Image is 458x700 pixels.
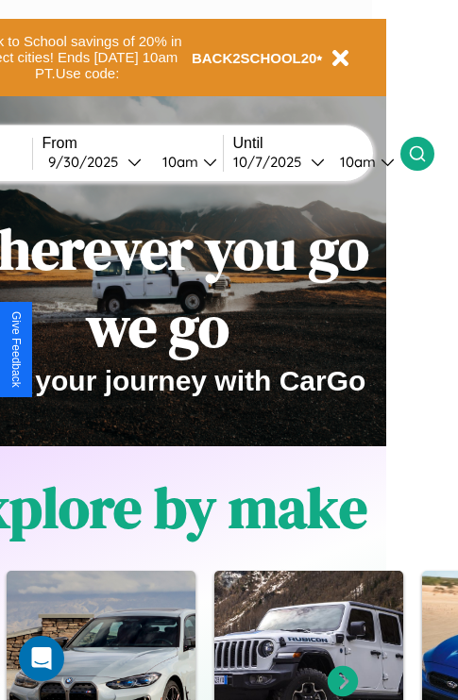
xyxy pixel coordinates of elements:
div: 9 / 30 / 2025 [48,153,127,171]
div: Give Feedback [9,311,23,388]
button: 9/30/2025 [42,152,147,172]
div: Open Intercom Messenger [19,636,64,681]
div: 10am [153,153,203,171]
b: BACK2SCHOOL20 [192,50,317,66]
label: Until [233,135,400,152]
div: 10am [331,153,381,171]
label: From [42,135,223,152]
div: 10 / 7 / 2025 [233,153,311,171]
button: 10am [147,152,223,172]
button: 10am [325,152,400,172]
